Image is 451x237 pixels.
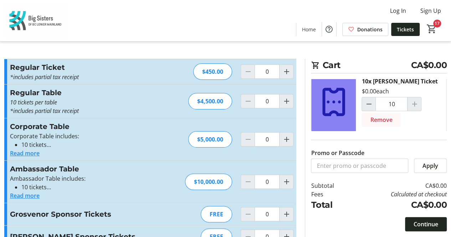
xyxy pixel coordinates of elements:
[188,131,232,148] div: $5,000.00
[311,199,350,211] td: Total
[420,6,441,15] span: Sign Up
[362,113,401,127] button: Remove
[357,26,383,33] span: Donations
[311,181,350,190] td: Subtotal
[375,97,408,111] input: Tracey McVicar Ticket Quantity
[296,23,322,36] a: Home
[425,22,438,35] button: Cart
[201,206,232,222] div: FREE
[255,207,280,221] input: Grosvenor Sponsor Tickets Quantity
[255,65,280,79] input: Regular Ticket Quantity
[10,107,79,115] em: *includes partial tax receipt
[411,59,447,72] span: CA$0.00
[422,161,438,170] span: Apply
[10,121,166,132] h3: Corporate Table
[10,132,166,140] p: Corporate Table includes:
[362,97,375,111] button: Decrement by one
[350,199,447,211] td: CA$0.00
[280,94,293,108] button: Increment by one
[311,149,364,157] label: Promo or Passcode
[384,5,412,16] button: Log In
[362,87,389,96] div: $0.00 each
[311,59,447,73] h2: Cart
[10,62,166,73] h3: Regular Ticket
[362,77,437,86] div: 10x [PERSON_NAME] Ticket
[370,115,392,124] span: Remove
[280,133,293,146] button: Increment by one
[10,191,40,200] button: Read more
[350,190,447,199] td: Calculated at checkout
[10,98,57,106] em: 10 tickets per table
[405,217,447,231] button: Continue
[185,174,232,190] div: $10,000.00
[280,175,293,189] button: Increment by one
[322,22,336,36] button: Help
[21,183,166,191] li: 10 tickets
[255,132,280,146] input: Corporate Table Quantity
[10,87,166,98] h3: Regular Table
[342,23,388,36] a: Donations
[10,174,166,183] p: Ambassador Table includes:
[350,181,447,190] td: CA$0.00
[188,93,232,109] div: $4,500.00
[280,207,293,221] button: Increment by one
[10,209,166,220] h3: Grosvenor Sponsor Tickets
[10,164,166,174] h3: Ambassador Table
[10,73,79,81] em: *includes partial tax receipt
[391,23,420,36] a: Tickets
[255,175,280,189] input: Ambassador Table Quantity
[414,159,447,173] button: Apply
[21,140,166,149] li: 10 tickets
[255,94,280,108] input: Regular Table Quantity
[193,63,232,80] div: $450.00
[415,5,447,16] button: Sign Up
[280,65,293,78] button: Increment by one
[4,3,68,38] img: Big Sisters of BC Lower Mainland's Logo
[302,26,316,33] span: Home
[311,190,350,199] td: Fees
[10,149,40,158] button: Read more
[414,220,438,228] span: Continue
[311,159,408,173] input: Enter promo or passcode
[397,26,414,33] span: Tickets
[390,6,406,15] span: Log In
